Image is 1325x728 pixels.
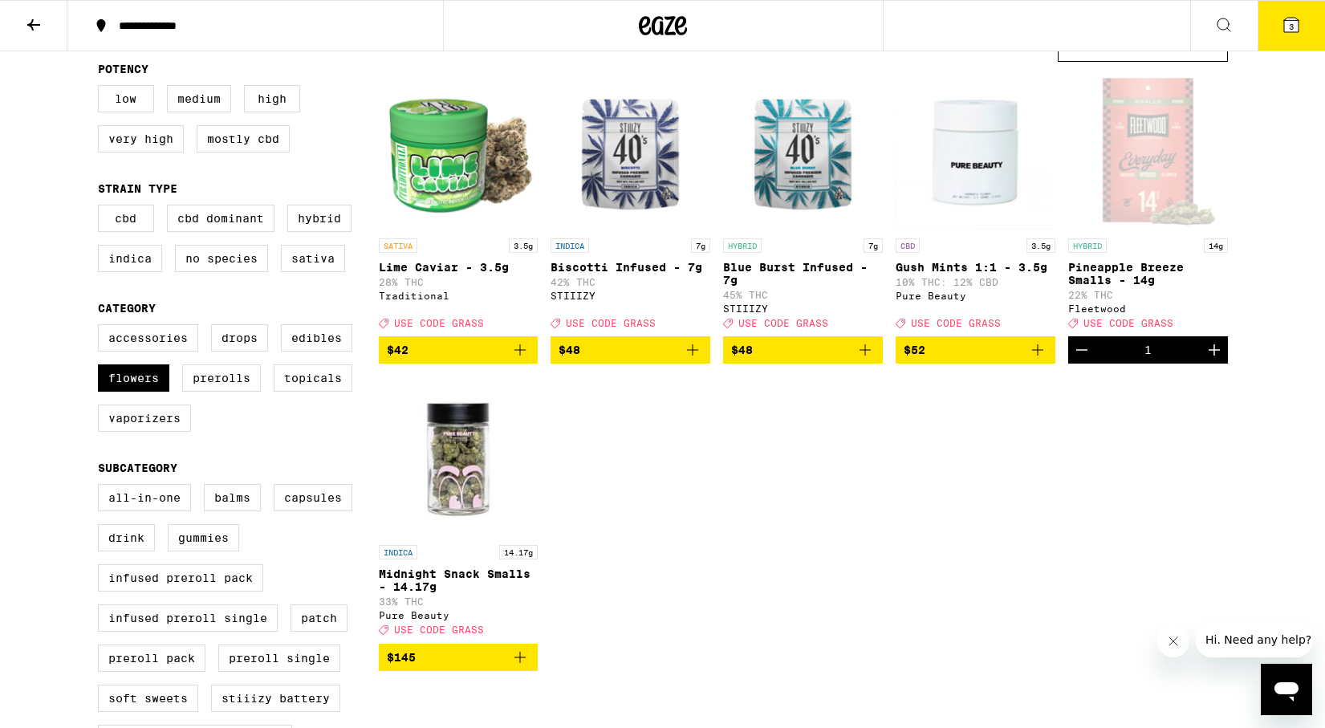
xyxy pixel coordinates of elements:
img: STIIIZY - Biscotti Infused - 7g [551,70,710,230]
img: Pure Beauty - Gush Mints 1:1 - 3.5g [896,70,1055,230]
p: 14g [1204,238,1228,253]
label: Topicals [274,364,352,392]
p: 7g [691,238,710,253]
p: 33% THC [379,596,539,607]
button: Increment [1201,336,1228,364]
label: Capsules [274,484,352,511]
label: CBD [98,205,154,232]
span: $52 [904,344,925,356]
a: Open page for Biscotti Infused - 7g from STIIIZY [551,70,710,336]
label: Preroll Single [218,645,340,672]
div: STIIIZY [551,291,710,301]
p: Pineapple Breeze Smalls - 14g [1068,261,1228,287]
div: Traditional [379,291,539,301]
span: USE CODE GRASS [566,318,656,328]
p: 10% THC: 12% CBD [896,277,1055,287]
legend: Subcategory [98,462,177,474]
label: Prerolls [182,364,261,392]
label: STIIIZY Battery [211,685,340,712]
label: Gummies [168,524,239,551]
p: 3.5g [509,238,538,253]
label: Infused Preroll Single [98,604,278,632]
p: Midnight Snack Smalls - 14.17g [379,567,539,593]
p: 42% THC [551,277,710,287]
label: Accessories [98,324,198,352]
div: Pure Beauty [379,610,539,620]
legend: Strain Type [98,182,177,195]
iframe: Button to launch messaging window [1261,664,1312,715]
a: Open page for Gush Mints 1:1 - 3.5g from Pure Beauty [896,70,1055,336]
label: All-In-One [98,484,191,511]
img: Traditional - Lime Caviar - 3.5g [379,70,539,230]
label: Soft Sweets [98,685,198,712]
label: No Species [175,245,268,272]
p: INDICA [551,238,589,253]
div: Pure Beauty [896,291,1055,301]
p: Gush Mints 1:1 - 3.5g [896,261,1055,274]
span: USE CODE GRASS [394,625,484,636]
legend: Category [98,302,156,315]
p: 3.5g [1026,238,1055,253]
p: SATIVA [379,238,417,253]
label: High [244,85,300,112]
label: Balms [204,484,261,511]
button: Decrement [1068,336,1095,364]
button: Add to bag [379,336,539,364]
label: Hybrid [287,205,352,232]
img: STIIIZY - Blue Burst Infused - 7g [723,70,883,230]
p: 28% THC [379,277,539,287]
p: Blue Burst Infused - 7g [723,261,883,287]
span: USE CODE GRASS [394,318,484,328]
label: Low [98,85,154,112]
label: Very High [98,125,184,153]
div: Fleetwood [1068,303,1228,314]
iframe: Message from company [1196,622,1312,657]
label: Vaporizers [98,405,191,432]
span: USE CODE GRASS [911,318,1001,328]
label: Infused Preroll Pack [98,564,263,592]
label: Drink [98,524,155,551]
label: Edibles [281,324,352,352]
p: 14.17g [499,545,538,559]
label: Preroll Pack [98,645,205,672]
label: Medium [167,85,231,112]
span: 3 [1289,22,1294,31]
span: $48 [559,344,580,356]
span: USE CODE GRASS [1083,318,1173,328]
p: 22% THC [1068,290,1228,300]
label: Sativa [281,245,345,272]
a: Open page for Lime Caviar - 3.5g from Traditional [379,70,539,336]
p: HYBRID [723,238,762,253]
p: HYBRID [1068,238,1107,253]
label: Indica [98,245,162,272]
span: USE CODE GRASS [738,318,828,328]
p: 7g [864,238,883,253]
p: Lime Caviar - 3.5g [379,261,539,274]
div: STIIIZY [723,303,883,314]
a: Open page for Pineapple Breeze Smalls - 14g from Fleetwood [1068,70,1228,336]
label: Mostly CBD [197,125,290,153]
div: 1 [1144,344,1152,356]
span: $42 [387,344,408,356]
label: Patch [291,604,348,632]
button: Add to bag [896,336,1055,364]
p: CBD [896,238,920,253]
p: Biscotti Infused - 7g [551,261,710,274]
iframe: Close message [1157,625,1189,657]
a: Open page for Midnight Snack Smalls - 14.17g from Pure Beauty [379,376,539,643]
label: Drops [211,324,268,352]
p: 45% THC [723,290,883,300]
button: 3 [1258,1,1325,51]
label: CBD Dominant [167,205,274,232]
a: Open page for Blue Burst Infused - 7g from STIIIZY [723,70,883,336]
label: Flowers [98,364,169,392]
span: $145 [387,651,416,664]
img: Pure Beauty - Midnight Snack Smalls - 14.17g [379,376,539,537]
p: INDICA [379,545,417,559]
button: Add to bag [723,336,883,364]
button: Add to bag [551,336,710,364]
button: Add to bag [379,644,539,671]
legend: Potency [98,63,148,75]
span: $48 [731,344,753,356]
